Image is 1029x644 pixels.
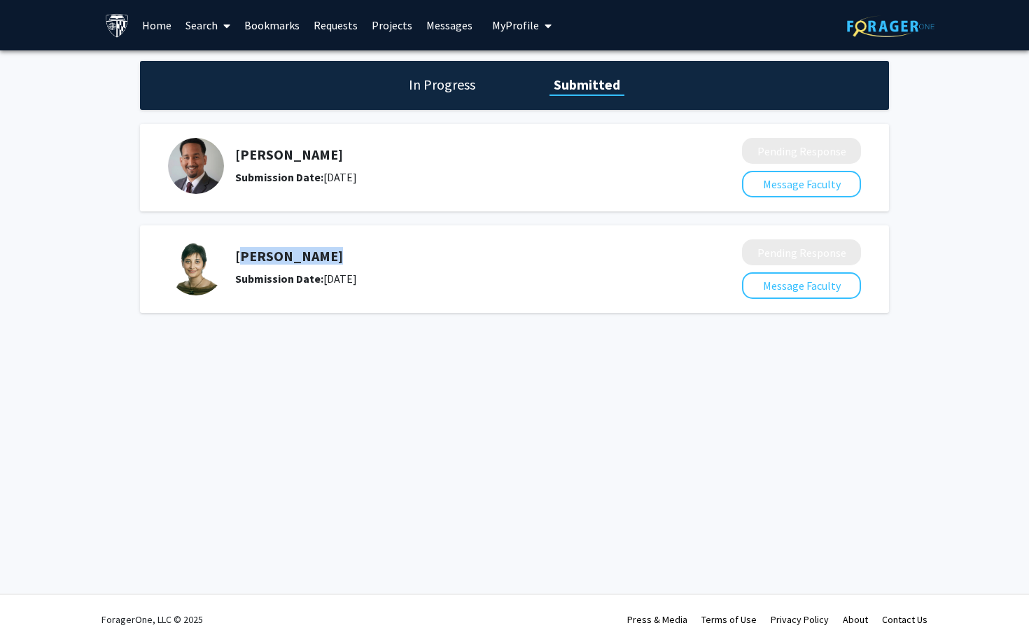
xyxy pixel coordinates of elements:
[742,177,861,191] a: Message Faculty
[101,595,203,644] div: ForagerOne, LLC © 2025
[419,1,479,50] a: Messages
[492,18,539,32] span: My Profile
[168,138,224,194] img: Profile Picture
[235,272,323,286] b: Submission Date:
[168,239,224,295] img: Profile Picture
[235,146,668,163] h5: [PERSON_NAME]
[882,613,927,626] a: Contact Us
[135,1,178,50] a: Home
[365,1,419,50] a: Projects
[701,613,757,626] a: Terms of Use
[405,75,479,94] h1: In Progress
[235,270,668,287] div: [DATE]
[771,613,829,626] a: Privacy Policy
[235,169,668,185] div: [DATE]
[742,239,861,265] button: Pending Response
[742,272,861,299] button: Message Faculty
[843,613,868,626] a: About
[235,248,668,265] h5: [PERSON_NAME]
[742,279,861,293] a: Message Faculty
[627,613,687,626] a: Press & Media
[105,13,129,38] img: Johns Hopkins University Logo
[237,1,307,50] a: Bookmarks
[549,75,624,94] h1: Submitted
[742,171,861,197] button: Message Faculty
[235,170,323,184] b: Submission Date:
[307,1,365,50] a: Requests
[847,15,934,37] img: ForagerOne Logo
[742,138,861,164] button: Pending Response
[178,1,237,50] a: Search
[10,581,59,633] iframe: Chat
